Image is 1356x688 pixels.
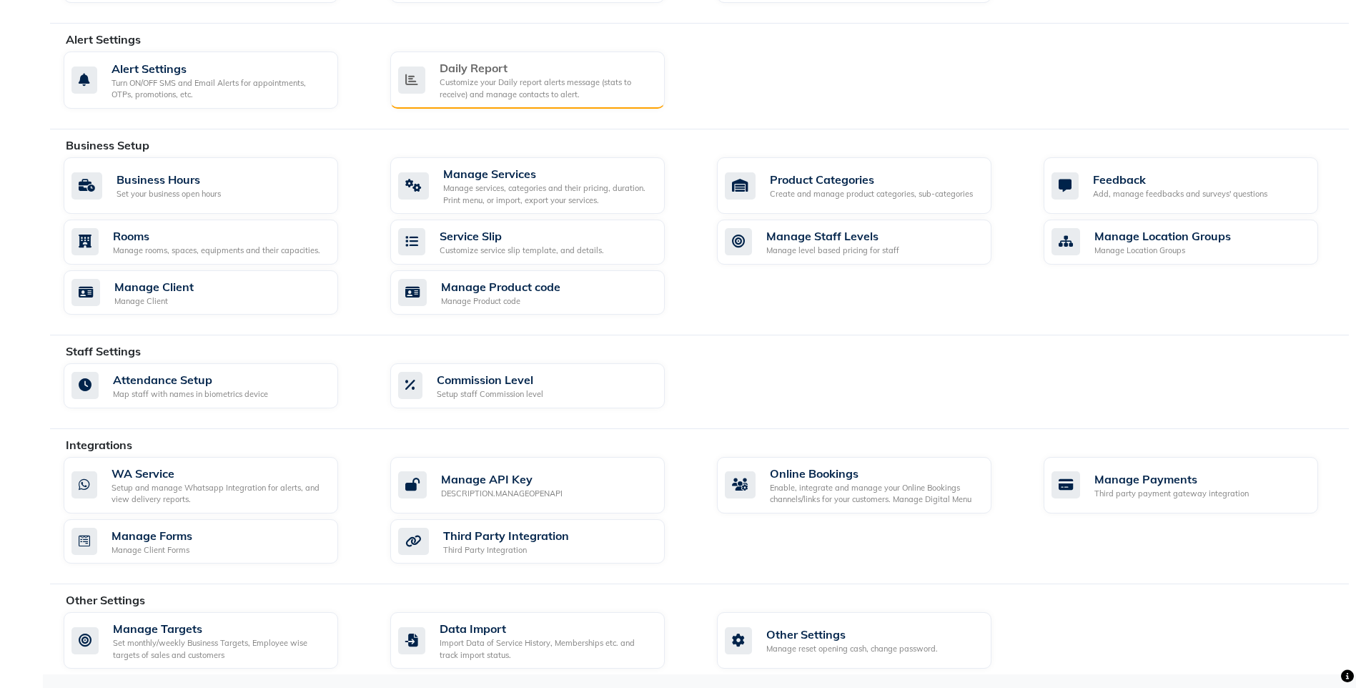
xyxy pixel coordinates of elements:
[390,457,696,513] a: Manage API KeyDESCRIPTION.MANAGEOPENAPI
[766,626,938,643] div: Other Settings
[766,245,899,257] div: Manage level based pricing for staff
[113,245,320,257] div: Manage rooms, spaces, equipments and their capacities.
[112,544,192,556] div: Manage Client Forms
[1044,220,1349,265] a: Manage Location GroupsManage Location Groups
[440,77,653,100] div: Customize your Daily report alerts message (stats to receive) and manage contacts to alert.
[64,612,369,669] a: Manage TargetsSet monthly/weekly Business Targets, Employee wise targets of sales and customers
[443,544,569,556] div: Third Party Integration
[112,482,327,506] div: Setup and manage Whatsapp Integration for alerts, and view delivery reports.
[770,188,973,200] div: Create and manage product categories, sub-categories
[113,637,327,661] div: Set monthly/weekly Business Targets, Employee wise targets of sales and customers
[1093,188,1267,200] div: Add, manage feedbacks and surveys' questions
[64,157,369,214] a: Business HoursSet your business open hours
[390,270,696,315] a: Manage Product codeManage Product code
[443,165,653,182] div: Manage Services
[441,295,560,308] div: Manage Product code
[390,519,696,564] a: Third Party IntegrationThird Party Integration
[766,227,899,245] div: Manage Staff Levels
[64,363,369,408] a: Attendance SetupMap staff with names in biometrics device
[1044,157,1349,214] a: FeedbackAdd, manage feedbacks and surveys' questions
[117,188,221,200] div: Set your business open hours
[717,220,1022,265] a: Manage Staff LevelsManage level based pricing for staff
[441,488,563,500] div: DESCRIPTION.MANAGEOPENAPI
[1094,227,1231,245] div: Manage Location Groups
[114,295,194,308] div: Manage Client
[440,620,653,637] div: Data Import
[717,157,1022,214] a: Product CategoriesCreate and manage product categories, sub-categories
[1094,245,1231,257] div: Manage Location Groups
[64,220,369,265] a: RoomsManage rooms, spaces, equipments and their capacities.
[112,465,327,482] div: WA Service
[770,465,980,482] div: Online Bookings
[437,388,543,400] div: Setup staff Commission level
[440,245,604,257] div: Customize service slip template, and details.
[441,278,560,295] div: Manage Product code
[441,471,563,488] div: Manage API Key
[113,620,327,637] div: Manage Targets
[443,182,653,206] div: Manage services, categories and their pricing, duration. Print menu, or import, export your servi...
[440,59,653,77] div: Daily Report
[437,371,543,388] div: Commission Level
[770,171,973,188] div: Product Categories
[114,278,194,295] div: Manage Client
[770,482,980,506] div: Enable, integrate and manage your Online Bookings channels/links for your customers. Manage Digit...
[1093,171,1267,188] div: Feedback
[717,612,1022,669] a: Other SettingsManage reset opening cash, change password.
[390,612,696,669] a: Data ImportImport Data of Service History, Memberships etc. and track import status.
[64,270,369,315] a: Manage ClientManage Client
[390,157,696,214] a: Manage ServicesManage services, categories and their pricing, duration. Print menu, or import, ex...
[113,388,268,400] div: Map staff with names in biometrics device
[1094,471,1249,488] div: Manage Payments
[440,227,604,245] div: Service Slip
[440,637,653,661] div: Import Data of Service History, Memberships etc. and track import status.
[766,643,938,655] div: Manage reset opening cash, change password.
[1094,488,1249,500] div: Third party payment gateway integration
[717,457,1022,513] a: Online BookingsEnable, integrate and manage your Online Bookings channels/links for your customer...
[112,60,327,77] div: Alert Settings
[117,171,221,188] div: Business Hours
[64,51,369,109] a: Alert SettingsTurn ON/OFF SMS and Email Alerts for appointments, OTPs, promotions, etc.
[64,519,369,564] a: Manage FormsManage Client Forms
[113,371,268,388] div: Attendance Setup
[113,227,320,245] div: Rooms
[443,527,569,544] div: Third Party Integration
[390,220,696,265] a: Service SlipCustomize service slip template, and details.
[390,363,696,408] a: Commission LevelSetup staff Commission level
[390,51,696,109] a: Daily ReportCustomize your Daily report alerts message (stats to receive) and manage contacts to ...
[112,77,327,101] div: Turn ON/OFF SMS and Email Alerts for appointments, OTPs, promotions, etc.
[64,457,369,513] a: WA ServiceSetup and manage Whatsapp Integration for alerts, and view delivery reports.
[112,527,192,544] div: Manage Forms
[1044,457,1349,513] a: Manage PaymentsThird party payment gateway integration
